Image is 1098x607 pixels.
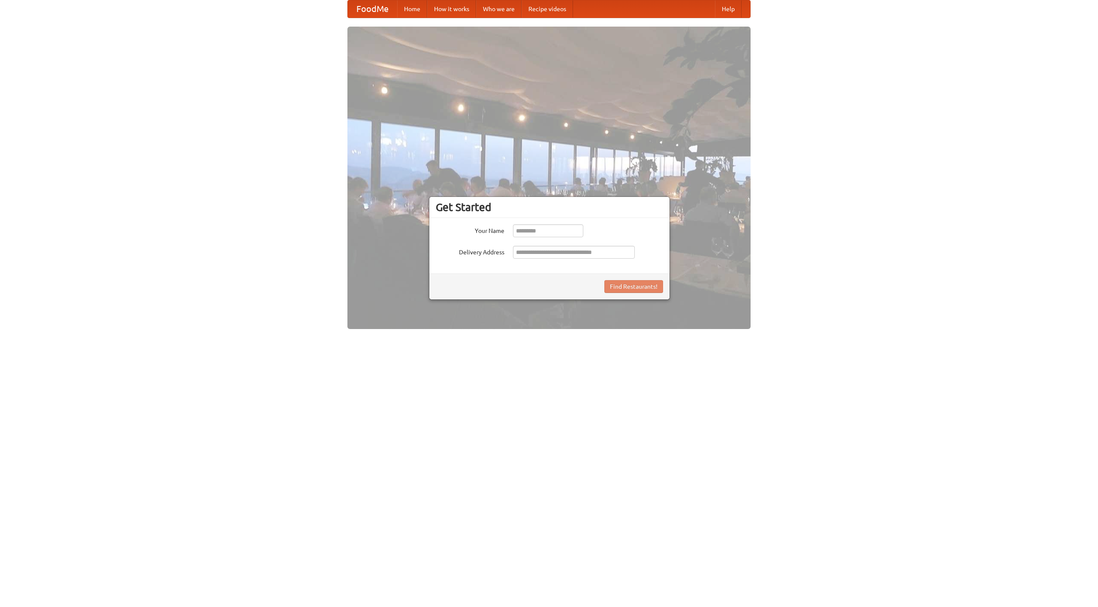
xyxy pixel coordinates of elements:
a: FoodMe [348,0,397,18]
label: Your Name [436,224,504,235]
label: Delivery Address [436,246,504,257]
a: Recipe videos [522,0,573,18]
a: Home [397,0,427,18]
a: How it works [427,0,476,18]
a: Who we are [476,0,522,18]
button: Find Restaurants! [604,280,663,293]
a: Help [715,0,742,18]
h3: Get Started [436,201,663,214]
